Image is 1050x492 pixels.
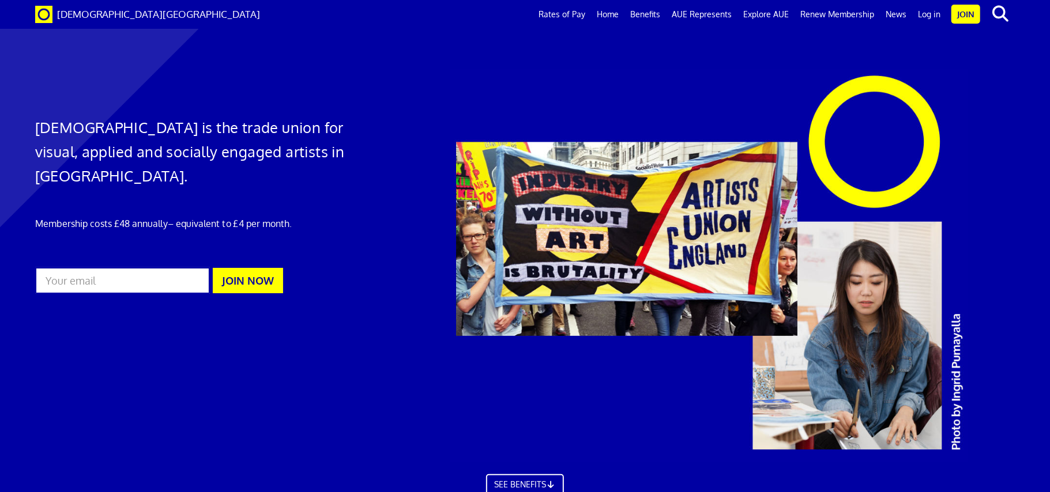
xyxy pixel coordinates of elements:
span: [DEMOGRAPHIC_DATA][GEOGRAPHIC_DATA] [57,8,261,20]
input: Your email [35,267,210,294]
p: Membership costs £48 annually – equivalent to £4 per month. [35,217,351,230]
button: JOIN NOW [213,268,283,293]
button: search [983,2,1018,26]
a: Join [951,5,980,24]
h1: [DEMOGRAPHIC_DATA] is the trade union for visual, applied and socially engaged artists in [GEOGRA... [35,115,351,188]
